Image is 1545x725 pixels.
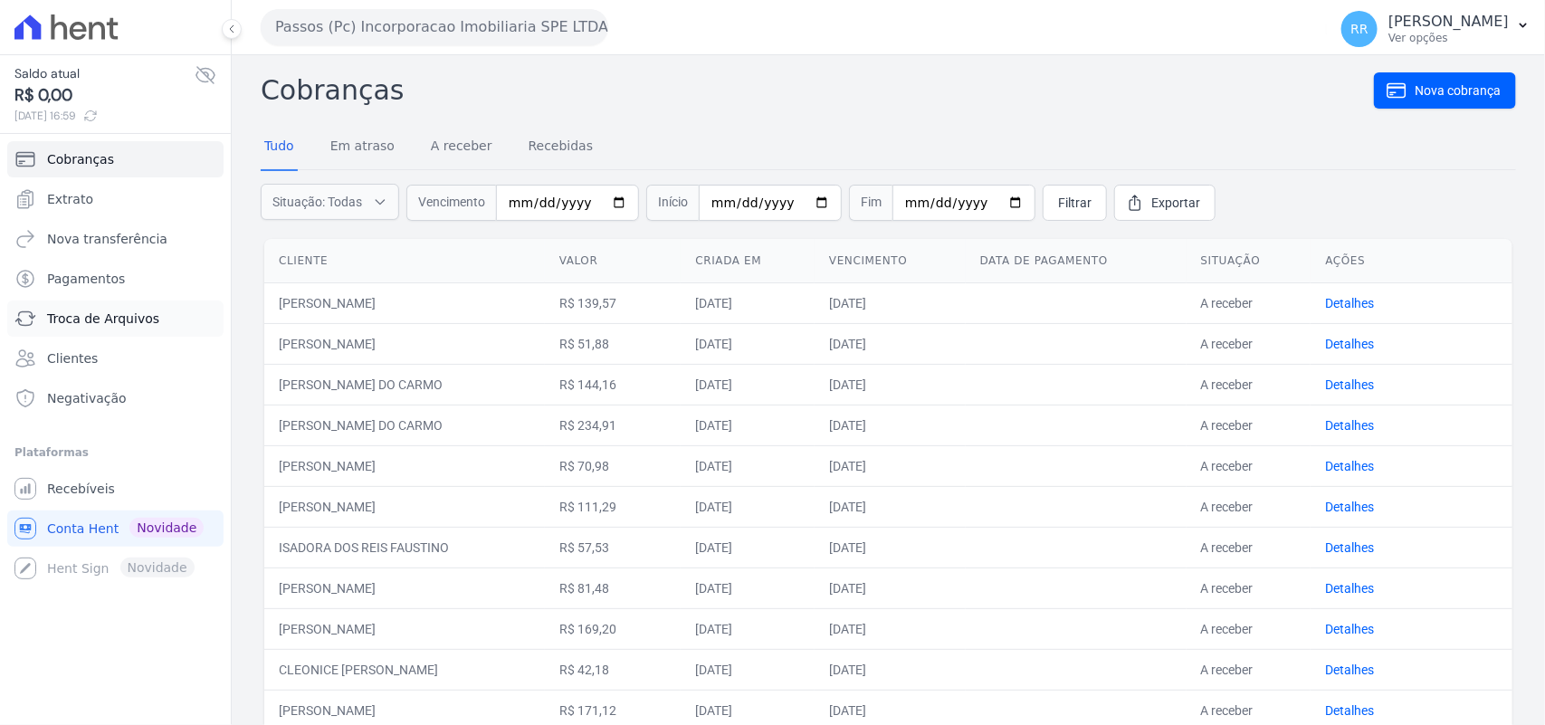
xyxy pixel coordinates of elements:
a: Exportar [1114,185,1216,221]
td: R$ 139,57 [545,282,682,323]
span: Troca de Arquivos [47,310,159,328]
span: Cobranças [47,150,114,168]
span: Recebíveis [47,480,115,498]
div: Plataformas [14,442,216,463]
a: Detalhes [1325,500,1374,514]
p: Ver opções [1388,31,1509,45]
td: A receber [1187,608,1311,649]
a: Nova cobrança [1374,72,1516,109]
td: [DATE] [815,364,966,405]
th: Criada em [681,239,815,283]
th: Vencimento [815,239,966,283]
p: [PERSON_NAME] [1388,13,1509,31]
a: Detalhes [1325,663,1374,677]
td: [DATE] [815,282,966,323]
a: Detalhes [1325,459,1374,473]
td: A receber [1187,405,1311,445]
a: Detalhes [1325,296,1374,310]
td: [DATE] [681,527,815,568]
span: Saldo atual [14,64,195,83]
span: Fim [849,185,892,221]
td: [DATE] [681,608,815,649]
td: [DATE] [815,527,966,568]
span: RR [1350,23,1368,35]
td: [PERSON_NAME] [264,445,545,486]
span: Conta Hent [47,520,119,538]
td: [PERSON_NAME] [264,282,545,323]
td: A receber [1187,527,1311,568]
td: [DATE] [815,323,966,364]
th: Cliente [264,239,545,283]
a: Detalhes [1325,337,1374,351]
td: A receber [1187,323,1311,364]
td: [DATE] [681,445,815,486]
td: [DATE] [681,364,815,405]
th: Valor [545,239,682,283]
span: Clientes [47,349,98,367]
td: R$ 70,98 [545,445,682,486]
td: [PERSON_NAME] [264,568,545,608]
span: Pagamentos [47,270,125,288]
a: Cobranças [7,141,224,177]
td: R$ 51,88 [545,323,682,364]
td: [DATE] [681,282,815,323]
td: CLEONICE [PERSON_NAME] [264,649,545,690]
a: Detalhes [1325,703,1374,718]
span: Vencimento [406,185,496,221]
a: Negativação [7,380,224,416]
span: Nova transferência [47,230,167,248]
a: Extrato [7,181,224,217]
td: [PERSON_NAME] [264,486,545,527]
a: Clientes [7,340,224,377]
button: RR [PERSON_NAME] Ver opções [1327,4,1545,54]
td: [DATE] [681,323,815,364]
button: Situação: Todas [261,184,399,220]
a: Recebidas [525,124,597,171]
td: [PERSON_NAME] [264,608,545,649]
a: Nova transferência [7,221,224,257]
th: Data de pagamento [966,239,1187,283]
td: A receber [1187,364,1311,405]
td: [DATE] [815,608,966,649]
a: A receber [427,124,496,171]
td: [DATE] [815,568,966,608]
td: A receber [1187,486,1311,527]
th: Situação [1187,239,1311,283]
a: Recebíveis [7,471,224,507]
a: Conta Hent Novidade [7,510,224,547]
td: [DATE] [815,405,966,445]
span: Filtrar [1058,194,1092,212]
td: [DATE] [681,405,815,445]
a: Filtrar [1043,185,1107,221]
a: Em atraso [327,124,398,171]
a: Detalhes [1325,622,1374,636]
td: [DATE] [681,568,815,608]
a: Detalhes [1325,377,1374,392]
td: [DATE] [681,486,815,527]
a: Pagamentos [7,261,224,297]
span: Situação: Todas [272,193,362,211]
h2: Cobranças [261,70,1374,110]
button: Passos (Pc) Incorporacao Imobiliaria SPE LTDA [261,9,608,45]
span: Início [646,185,699,221]
td: R$ 169,20 [545,608,682,649]
span: [DATE] 16:59 [14,108,195,124]
td: A receber [1187,649,1311,690]
span: Exportar [1151,194,1200,212]
td: [DATE] [681,649,815,690]
span: R$ 0,00 [14,83,195,108]
td: R$ 111,29 [545,486,682,527]
td: R$ 144,16 [545,364,682,405]
td: A receber [1187,282,1311,323]
td: [PERSON_NAME] [264,323,545,364]
a: Tudo [261,124,298,171]
td: ISADORA DOS REIS FAUSTINO [264,527,545,568]
a: Detalhes [1325,418,1374,433]
span: Novidade [129,518,204,538]
td: R$ 234,91 [545,405,682,445]
span: Negativação [47,389,127,407]
td: [PERSON_NAME] DO CARMO [264,364,545,405]
th: Ações [1311,239,1512,283]
a: Detalhes [1325,540,1374,555]
span: Nova cobrança [1415,81,1501,100]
